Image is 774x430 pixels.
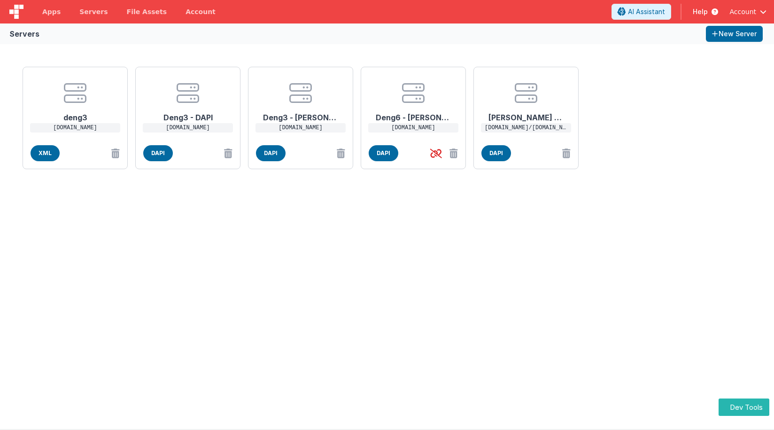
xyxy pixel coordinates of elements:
h1: Deng3 - DAPI [150,104,225,123]
span: Apps [42,7,61,16]
p: [DOMAIN_NAME] [368,123,458,133]
span: DAPI [369,145,398,161]
span: AI Assistant [628,7,665,16]
p: [DOMAIN_NAME] [30,123,120,133]
h1: deng3 [38,104,113,123]
p: [DOMAIN_NAME] [255,123,346,133]
span: File Assets [127,7,167,16]
span: DAPI [256,145,286,161]
span: XML [31,145,60,161]
p: [DOMAIN_NAME]/[DOMAIN_NAME] [481,123,571,133]
span: Servers [79,7,108,16]
button: Dev Tools [719,399,769,416]
div: Servers [9,28,39,39]
button: AI Assistant [611,4,671,20]
span: DAPI [481,145,511,161]
span: Help [693,7,708,16]
h1: [PERSON_NAME] Proxy [488,104,564,123]
span: DAPI [143,145,173,161]
button: New Server [706,26,763,42]
h1: Deng3 - [PERSON_NAME] [263,104,338,123]
p: [DOMAIN_NAME] [143,123,233,133]
h1: Deng6 - [PERSON_NAME] [376,104,451,123]
button: Account [729,7,766,16]
span: Account [729,7,756,16]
